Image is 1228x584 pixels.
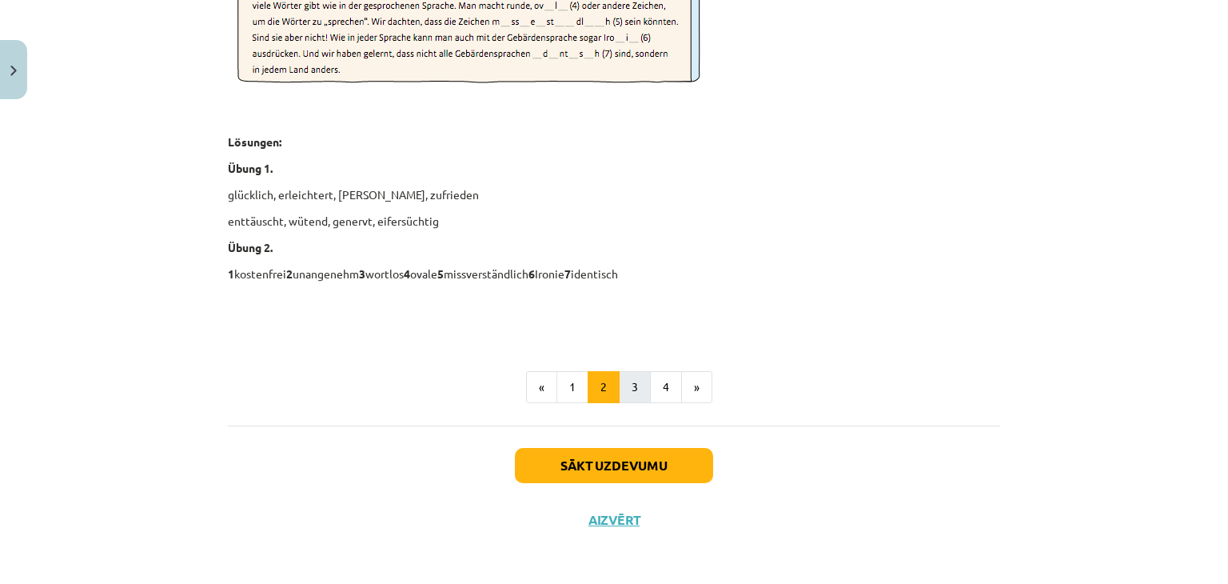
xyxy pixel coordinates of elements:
strong: 3 [359,266,365,281]
p: glücklich, erleichtert, [PERSON_NAME], zufrieden [228,186,1000,203]
p: kostenfrei unangenehm wortlos ovale missverständlich Ironie identisch [228,266,1000,282]
strong: Übung 2. [228,240,273,254]
button: Sākt uzdevumu [515,448,713,483]
strong: 7 [564,266,571,281]
strong: Lösungen: [228,134,281,149]
button: 1 [556,371,588,403]
strong: 2 [286,266,293,281]
button: 4 [650,371,682,403]
strong: 4 [404,266,410,281]
strong: Übung 1. [228,161,273,175]
img: icon-close-lesson-0947bae3869378f0d4975bcd49f059093ad1ed9edebbc8119c70593378902aed.svg [10,66,17,76]
strong: 6 [528,266,535,281]
button: « [526,371,557,403]
button: 2 [588,371,620,403]
button: Aizvērt [584,512,644,528]
button: 3 [619,371,651,403]
strong: 5 [437,266,444,281]
p: enttäuscht, wütend, genervt, eifersüchtig [228,213,1000,230]
strong: 1 [228,266,234,281]
nav: Page navigation example [228,371,1000,403]
button: » [681,371,712,403]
